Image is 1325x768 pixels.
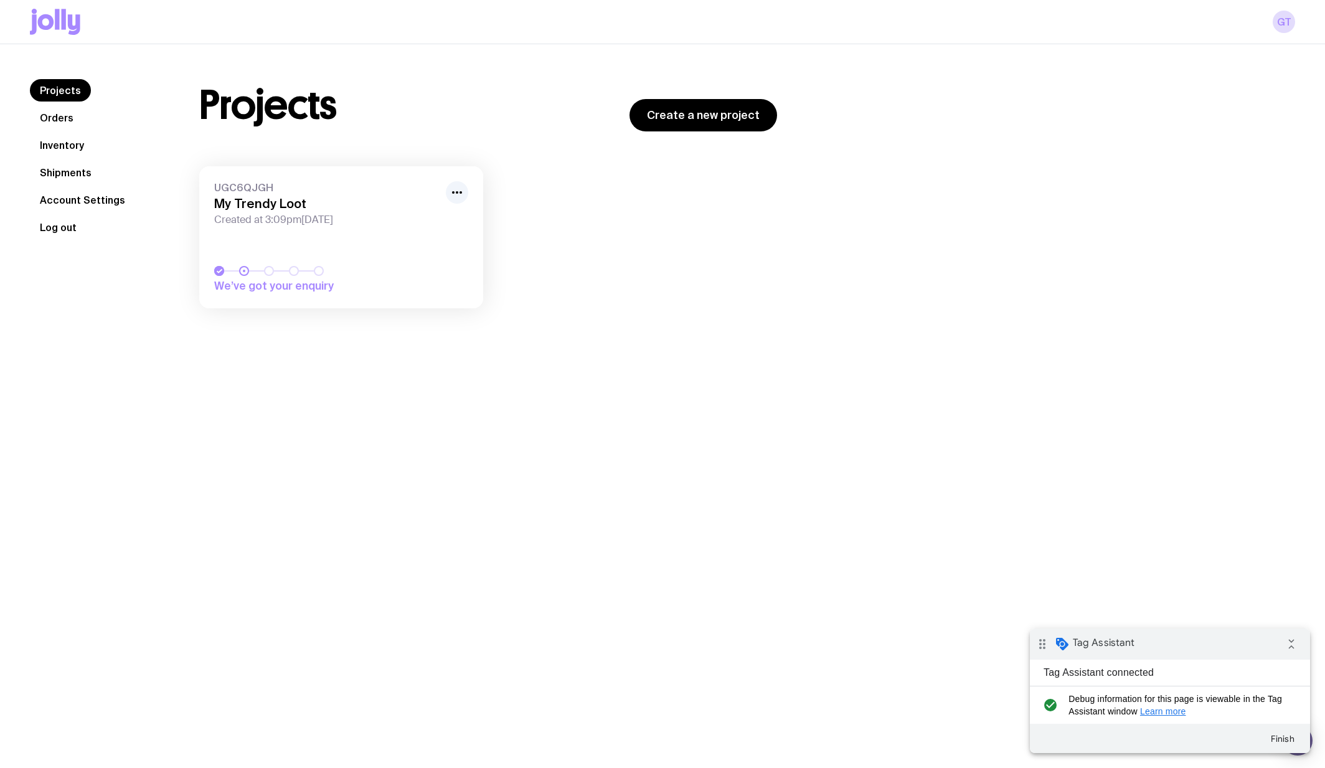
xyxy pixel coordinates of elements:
[30,161,101,184] a: Shipments
[30,216,87,239] button: Log out
[214,278,389,293] span: We’ve got your enquiry
[1273,11,1295,33] a: Gt
[199,166,483,308] a: UGC6QJGHMy Trendy LootCreated at 3:09pm[DATE]We’ve got your enquiry
[199,85,337,125] h1: Projects
[30,134,94,156] a: Inventory
[30,189,135,211] a: Account Settings
[214,181,438,194] span: UGC6QJGH
[214,196,438,211] h3: My Trendy Loot
[10,64,31,89] i: check_circle
[214,214,438,226] span: Created at 3:09pm[DATE]
[43,8,105,21] span: Tag Assistant
[249,3,274,28] i: Collapse debug badge
[110,78,156,88] a: Learn more
[39,64,260,89] span: Debug information for this page is viewable in the Tag Assistant window
[30,107,83,129] a: Orders
[30,79,91,102] a: Projects
[629,99,777,131] a: Create a new project
[230,99,275,121] button: Finish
